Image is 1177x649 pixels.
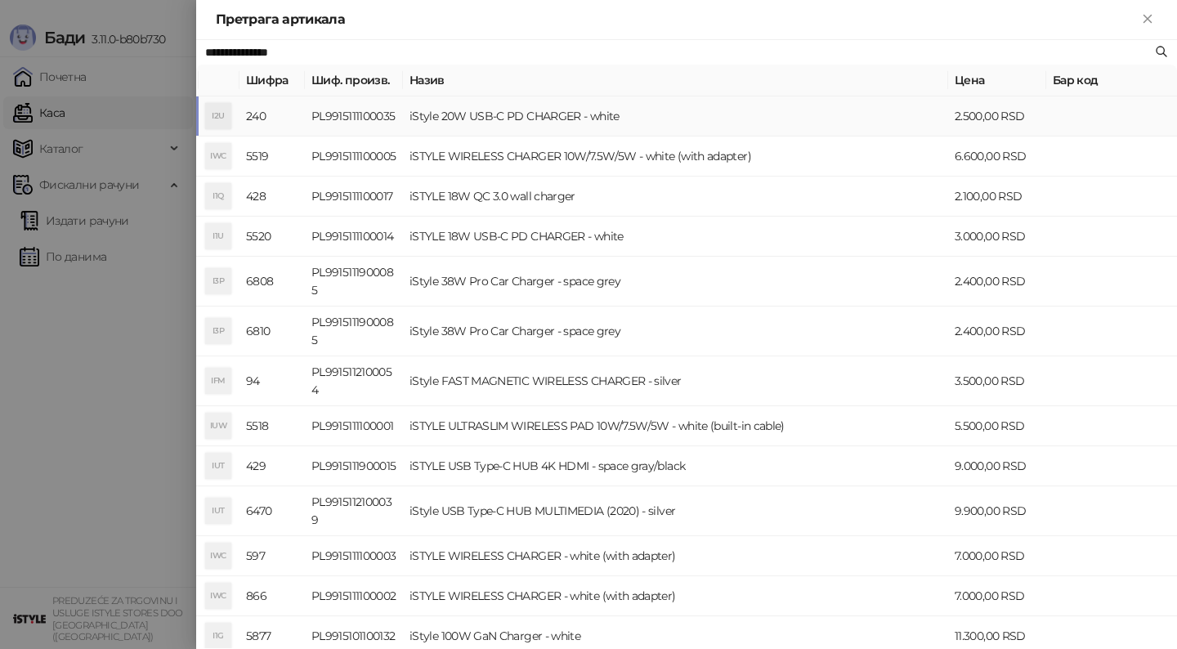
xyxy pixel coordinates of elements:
[403,406,948,446] td: iSTYLE ULTRASLIM WIRELESS PAD 10W/7.5W/5W - white (built-in cable)
[205,453,231,479] div: IUT
[239,96,305,137] td: 240
[305,65,403,96] th: Шиф. произв.
[948,406,1046,446] td: 5.500,00 RSD
[305,486,403,536] td: PL9915112100039
[948,257,1046,307] td: 2.400,00 RSD
[305,217,403,257] td: PL9915111100014
[239,137,305,177] td: 5519
[948,486,1046,536] td: 9.900,00 RSD
[205,583,231,609] div: IWC
[239,307,305,356] td: 6810
[1138,10,1157,29] button: Close
[216,10,1138,29] div: Претрага артикала
[305,257,403,307] td: PL9915111900085
[948,96,1046,137] td: 2.500,00 RSD
[239,356,305,406] td: 94
[305,356,403,406] td: PL9915112100054
[239,536,305,576] td: 597
[205,223,231,249] div: I1U
[205,268,231,294] div: I3P
[205,543,231,569] div: IWC
[403,137,948,177] td: iSTYLE WIRELESS CHARGER 10W/7.5W/5W - white (with adapter)
[305,536,403,576] td: PL9915111100003
[948,217,1046,257] td: 3.000,00 RSD
[205,623,231,649] div: I1G
[205,413,231,439] div: IUW
[948,177,1046,217] td: 2.100,00 RSD
[239,486,305,536] td: 6470
[205,103,231,129] div: I2U
[305,96,403,137] td: PL9915111100035
[239,576,305,616] td: 866
[239,406,305,446] td: 5518
[239,65,305,96] th: Шифра
[239,177,305,217] td: 428
[239,446,305,486] td: 429
[403,257,948,307] td: iStyle 38W Pro Car Charger - space grey
[205,318,231,344] div: I3P
[403,307,948,356] td: iStyle 38W Pro Car Charger - space grey
[403,217,948,257] td: iSTYLE 18W USB-C PD CHARGER - white
[305,406,403,446] td: PL9915111100001
[205,183,231,209] div: I1Q
[305,446,403,486] td: PL9915111900015
[948,307,1046,356] td: 2.400,00 RSD
[403,576,948,616] td: iSTYLE WIRELESS CHARGER - white (with adapter)
[948,137,1046,177] td: 6.600,00 RSD
[403,446,948,486] td: iSTYLE USB Type-C HUB 4K HDMI - space gray/black
[948,576,1046,616] td: 7.000,00 RSD
[305,137,403,177] td: PL9915111100005
[205,368,231,394] div: IFM
[205,498,231,524] div: IUT
[305,576,403,616] td: PL9915111100002
[403,96,948,137] td: iStyle 20W USB-C PD CHARGER - white
[403,536,948,576] td: iSTYLE WIRELESS CHARGER - white (with adapter)
[305,177,403,217] td: PL9915111100017
[948,446,1046,486] td: 9.000,00 RSD
[1046,65,1177,96] th: Бар код
[239,217,305,257] td: 5520
[948,536,1046,576] td: 7.000,00 RSD
[948,356,1046,406] td: 3.500,00 RSD
[239,257,305,307] td: 6808
[403,177,948,217] td: iSTYLE 18W QC 3.0 wall charger
[948,65,1046,96] th: Цена
[403,356,948,406] td: iStyle FAST MAGNETIC WIRELESS CHARGER - silver
[403,486,948,536] td: iStyle USB Type-C HUB MULTIMEDIA (2020) - silver
[205,143,231,169] div: IWC
[305,307,403,356] td: PL9915111900085
[403,65,948,96] th: Назив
